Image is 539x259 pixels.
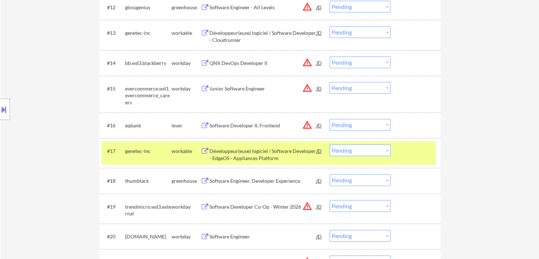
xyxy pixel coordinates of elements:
[107,4,119,11] div: #12
[107,233,119,240] div: #20
[125,60,172,67] div: bb.wd3.blackberry
[172,60,201,67] div: workday
[172,177,201,184] div: greenhouse
[316,1,323,13] div: JD
[209,122,316,129] div: Software Developer II, Frontend
[316,200,323,213] div: JD
[172,4,201,11] div: greenhouse
[302,83,312,93] button: warning_amber
[316,174,323,187] div: JD
[125,203,172,217] div: trendmicro.wd3.external
[125,122,172,129] div: eqbank
[209,177,316,184] div: Software Engineer, Developer Experience
[209,60,316,67] div: QNX DevOps Developer II
[209,4,316,11] div: Software Engineer - All Levels
[316,119,323,132] div: JD
[125,29,172,37] div: genetec-inc
[172,85,201,92] div: workday
[209,148,316,161] div: Développeur(euse) logiciel / Software Developer - EdgeOS - Appliances Platform
[209,85,316,92] div: Junior Software Engineer
[125,233,172,240] div: [DOMAIN_NAME]
[209,203,316,210] div: Software Developer Co-Op - Winter 2026
[316,82,323,95] div: JD
[302,201,312,211] button: warning_amber
[172,122,201,129] div: lever
[302,57,312,67] button: warning_amber
[302,2,312,12] button: warning_amber
[125,85,172,106] div: evercommerce.wd1.evercommerce_careers
[172,29,201,37] div: workable
[107,177,119,184] div: #18
[209,29,316,43] div: Développeur(euse) logiciel / Software Developer - Cloudrunner
[209,233,316,240] div: Software Engineer
[316,144,323,157] div: JD
[316,26,323,39] div: JD
[125,148,172,155] div: genetec-inc
[107,29,119,37] div: #13
[125,4,172,11] div: glossgenius
[316,56,323,69] div: JD
[125,177,172,184] div: thumbtack
[172,203,201,210] div: workday
[172,148,201,155] div: workable
[302,120,312,130] button: warning_amber
[107,203,119,210] div: #19
[316,230,323,243] div: JD
[172,233,201,240] div: workday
